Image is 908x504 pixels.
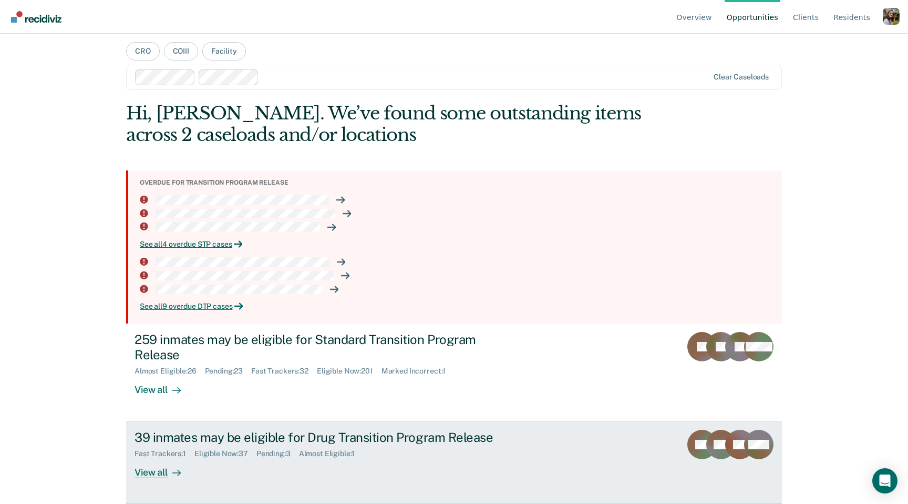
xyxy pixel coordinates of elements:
[202,42,246,61] button: Facility
[194,449,256,458] div: Eligible Now : 37
[11,11,61,23] img: Recidiviz
[126,42,160,61] button: CRO
[140,240,773,249] div: See all 4 overdue STP cases
[135,430,503,445] div: 39 inmates may be eligible for Drug Transition Program Release
[883,8,900,25] button: Profile dropdown button
[126,324,782,421] a: 259 inmates may be eligible for Standard Transition Program ReleaseAlmost Eligible:26Pending:23Fa...
[251,367,317,376] div: Fast Trackers : 32
[126,421,782,504] a: 39 inmates may be eligible for Drug Transition Program ReleaseFast Trackers:1Eligible Now:37Pendi...
[381,367,455,376] div: Marked Incorrect : 1
[140,240,773,249] a: See all4 overdue STP cases
[135,458,193,479] div: View all
[164,42,198,61] button: COIII
[714,73,769,82] div: Clear caseloads
[872,468,897,493] div: Open Intercom Messenger
[135,376,193,396] div: View all
[140,302,773,311] div: See all 9 overdue DTP cases
[299,449,364,458] div: Almost Eligible : 1
[135,449,194,458] div: Fast Trackers : 1
[140,302,773,311] a: See all9 overdue DTP cases
[135,367,205,376] div: Almost Eligible : 26
[135,332,503,362] div: 259 inmates may be eligible for Standard Transition Program Release
[317,367,381,376] div: Eligible Now : 201
[126,103,651,146] div: Hi, [PERSON_NAME]. We’ve found some outstanding items across 2 caseloads and/or locations
[140,179,773,186] div: Overdue for transition program release
[256,449,299,458] div: Pending : 3
[205,367,252,376] div: Pending : 23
